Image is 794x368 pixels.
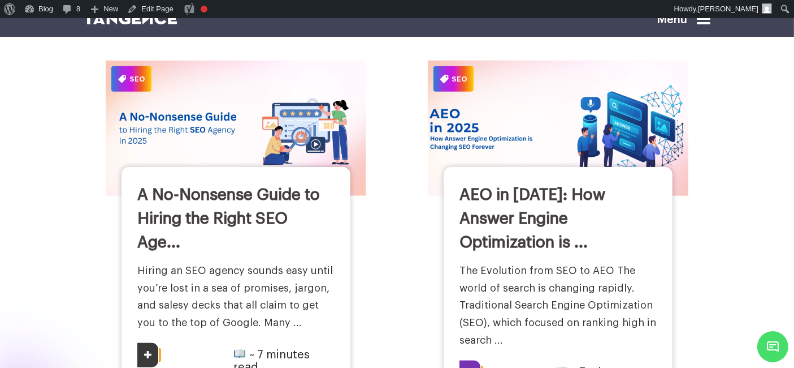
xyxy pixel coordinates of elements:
[440,75,448,83] img: Category Icon
[234,348,245,360] img: 📖
[698,5,758,13] span: [PERSON_NAME]
[415,54,701,203] img: AEO in 2025: How Answer Engine Optimization is Changing SEO Forever
[106,61,366,196] img: A No-Nonsense Guide to Hiring the Right SEO Agency in 2025
[257,349,263,361] span: 7
[459,187,605,250] a: AEO in [DATE]: How Answer Engine Optimization is ...
[84,12,177,24] img: logo SVG
[118,75,126,83] img: Category Icon
[137,187,320,250] a: A No-Nonsense Guide to Hiring the Right SEO Age...
[433,66,474,92] span: SEO
[137,266,333,328] a: Hiring an SEO agency sounds easy until you’re lost in a sea of promises, jargon, and salesy decks...
[201,6,207,12] div: Focus keyphrase not set
[459,266,656,345] a: The Evolution from SEO to AEO The world of search is changing rapidly. Traditional Search Engine ...
[111,66,151,92] span: SEO
[757,331,788,362] span: Chat Widget
[249,349,254,361] span: ~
